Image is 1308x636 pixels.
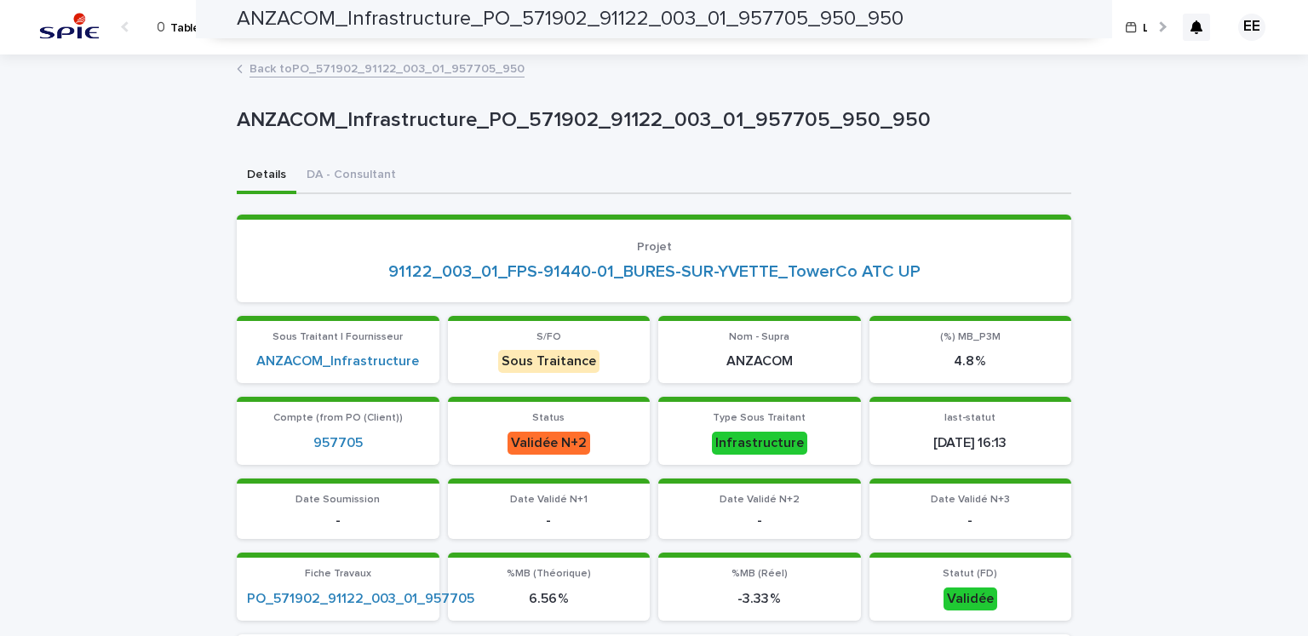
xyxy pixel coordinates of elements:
img: svstPd6MQfCT1uX1QGkG [34,10,105,44]
p: ANZACOM [668,353,851,370]
a: 957705 [313,435,363,451]
a: Back toPO_571902_91122_003_01_957705_950 [250,58,525,77]
div: EE [1238,14,1265,41]
button: DA - Consultant [296,158,406,194]
p: -3.33 % [668,591,851,607]
span: Projet [637,241,672,253]
span: (%) MB_P3M [940,332,1001,342]
p: - [880,513,1062,529]
a: ANZACOM_Infrastructure [256,353,419,370]
div: Validée [944,587,997,610]
a: PO_571902_91122_003_01_957705 [247,591,474,607]
div: Infrastructure [712,432,807,455]
span: Date Validé N+2 [720,495,800,505]
p: [DATE] 16:13 [880,435,1062,451]
span: Date Validé N+1 [510,495,588,505]
span: Date Validé N+3 [931,495,1010,505]
span: Statut (FD) [943,569,997,579]
p: - [668,513,851,529]
a: 91122_003_01_FPS-91440-01_BURES-SUR-YVETTE_TowerCo ATC UP [388,261,921,282]
span: Nom - Supra [729,332,789,342]
button: Details [237,158,296,194]
div: Validée N+2 [508,432,590,455]
div: Sous Traitance [498,350,599,373]
p: 6.56 % [458,591,640,607]
span: Type Sous Traitant [713,413,806,423]
p: ANZACOM_Infrastructure_PO_571902_91122_003_01_957705_950_950 [237,108,1064,133]
span: Date Soumission [295,495,380,505]
span: Compte (from PO (Client)) [273,413,403,423]
span: S/FO [536,332,561,342]
p: 4.8 % [880,353,1062,370]
p: - [458,513,640,529]
p: - [247,513,429,529]
span: Fiche Travaux [305,569,371,579]
span: Status [532,413,565,423]
span: last-statut [944,413,995,423]
span: Sous Traitant | Fournisseur [272,332,403,342]
span: %MB (Théorique) [507,569,591,579]
span: %MB (Réel) [731,569,788,579]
